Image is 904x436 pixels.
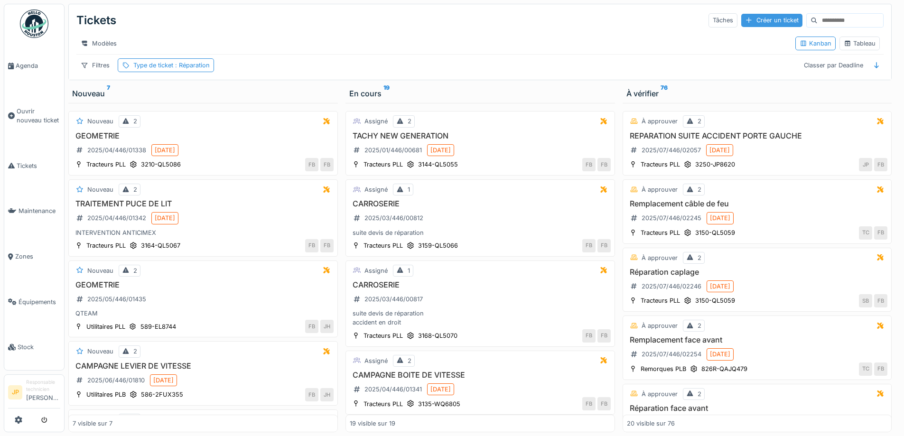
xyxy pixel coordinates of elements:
div: Tableau [844,39,876,48]
span: Stock [18,343,60,352]
div: [DATE] [430,146,451,155]
div: À approuver [642,253,678,262]
div: 2 [133,347,137,356]
div: FB [597,329,611,343]
div: [DATE] [153,376,174,385]
h3: TRAITEMENT PUCE DE LIT [73,199,334,208]
div: [DATE] [430,385,451,394]
a: Agenda [4,43,64,89]
div: Tracteurs PLL [641,228,680,237]
div: Utilitaires PLL [86,322,125,331]
div: [DATE] [709,146,730,155]
div: JH [320,320,334,333]
span: Zones [15,252,60,261]
div: En cours [349,88,611,99]
div: Modèles [76,37,121,50]
div: 2 [133,185,137,194]
div: 2 [408,117,411,126]
div: SB [859,294,872,307]
div: À approuver [642,117,678,126]
h3: CARROSERIE [350,199,611,208]
div: 2025/07/446/02246 [642,282,701,291]
div: 3168-QL5070 [418,331,457,340]
div: 2 [698,390,701,399]
div: Tracteurs PLL [86,241,126,250]
div: 2025/03/446/00817 [364,295,423,304]
span: Maintenance [19,206,60,215]
div: FB [305,239,318,252]
div: FB [597,239,611,252]
div: Nouveau [87,266,113,275]
div: Filtres [76,58,114,72]
img: Badge_color-CXgf-gQk.svg [20,9,48,38]
div: FB [305,158,318,171]
div: 3144-QL5055 [418,160,458,169]
div: Tâches [708,13,737,27]
li: JP [8,385,22,399]
h3: Réparation caplage [627,268,888,277]
div: Tickets [76,8,116,33]
div: Assigné [364,185,388,194]
div: FB [874,362,887,376]
div: Créer un ticket [741,14,802,27]
div: TC [859,362,872,376]
span: Agenda [16,61,60,70]
div: Tracteurs PLL [363,160,403,169]
div: Assigné [364,356,388,365]
div: FB [582,158,596,171]
div: 7 visible sur 7 [73,419,112,428]
div: FB [582,329,596,343]
a: JP Responsable technicien[PERSON_NAME] [8,379,60,408]
div: 2 [698,185,701,194]
div: 2025/07/446/02245 [642,213,701,223]
div: Nouveau [87,347,113,356]
h3: Réparation face avant [627,404,888,413]
h3: GEOMETRIE [73,131,334,140]
div: Assigné [364,266,388,275]
div: 2 [408,356,411,365]
div: FB [597,158,611,171]
div: 589-EL8744 [140,322,176,331]
span: : Réparation [173,62,210,69]
div: 3150-QL5059 [695,228,735,237]
h3: CAMPAGNE BOITE DE VITESSE [350,371,611,380]
a: Zones [4,234,64,279]
div: Remorques PLB [641,364,686,373]
div: Responsable technicien [26,379,60,393]
sup: 7 [107,88,110,99]
div: 19 visible sur 19 [350,419,395,428]
a: Équipements [4,279,64,325]
div: Tracteurs PLL [363,241,403,250]
div: FB [874,226,887,240]
div: FB [874,158,887,171]
div: suite devis de réparation accident en droit [350,309,611,327]
div: 2025/06/446/01810 [87,376,145,385]
div: 3210-QL5086 [141,160,181,169]
div: suite devis de réparation [350,228,611,237]
div: FB [597,397,611,410]
div: [DATE] [155,146,175,155]
span: Tickets [17,161,60,170]
div: Nouveau [87,185,113,194]
div: FB [582,239,596,252]
div: 826R-QAJQ479 [701,364,747,373]
div: Tracteurs PLL [641,296,680,305]
div: Nouveau [72,88,334,99]
div: 2025/03/446/00812 [364,213,423,223]
div: Tracteurs PLL [86,160,126,169]
div: 2025/05/446/01435 [87,295,146,304]
li: [PERSON_NAME] [26,379,60,406]
div: JP [859,158,872,171]
div: QTEAM [73,309,334,318]
sup: 76 [661,88,668,99]
a: Stock [4,325,64,370]
a: Ouvrir nouveau ticket [4,89,64,143]
div: Nouveau [87,117,113,126]
div: 2025/04/446/01338 [87,146,146,155]
span: Ouvrir nouveau ticket [17,107,60,125]
h3: CARROSERIE [350,280,611,289]
div: 2025/04/446/01342 [87,213,146,223]
div: 20 visible sur 76 [627,419,675,428]
div: À approuver [642,390,678,399]
div: 586-2FUX355 [141,390,183,399]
